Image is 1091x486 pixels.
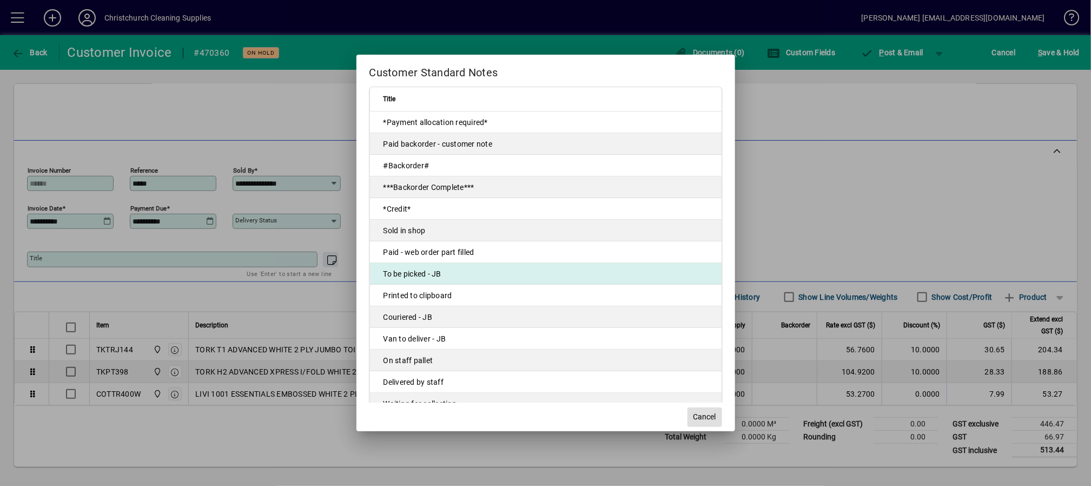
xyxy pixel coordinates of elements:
[370,393,722,415] td: Waiting for collection
[370,220,722,241] td: Sold in shop
[356,55,735,86] h2: Customer Standard Notes
[370,111,722,133] td: *Payment allocation required*
[370,241,722,263] td: Paid - web order part filled
[383,93,396,105] span: Title
[370,306,722,328] td: Couriered - JB
[687,408,722,427] button: Cancel
[370,155,722,176] td: #Backorder#
[693,411,716,423] span: Cancel
[370,371,722,393] td: Delivered by staff
[370,263,722,285] td: To be picked - JB
[370,133,722,155] td: Paid backorder - customer note
[370,328,722,350] td: Van to deliver - JB
[370,285,722,306] td: Printed to clipboard
[370,350,722,371] td: On staff pallet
